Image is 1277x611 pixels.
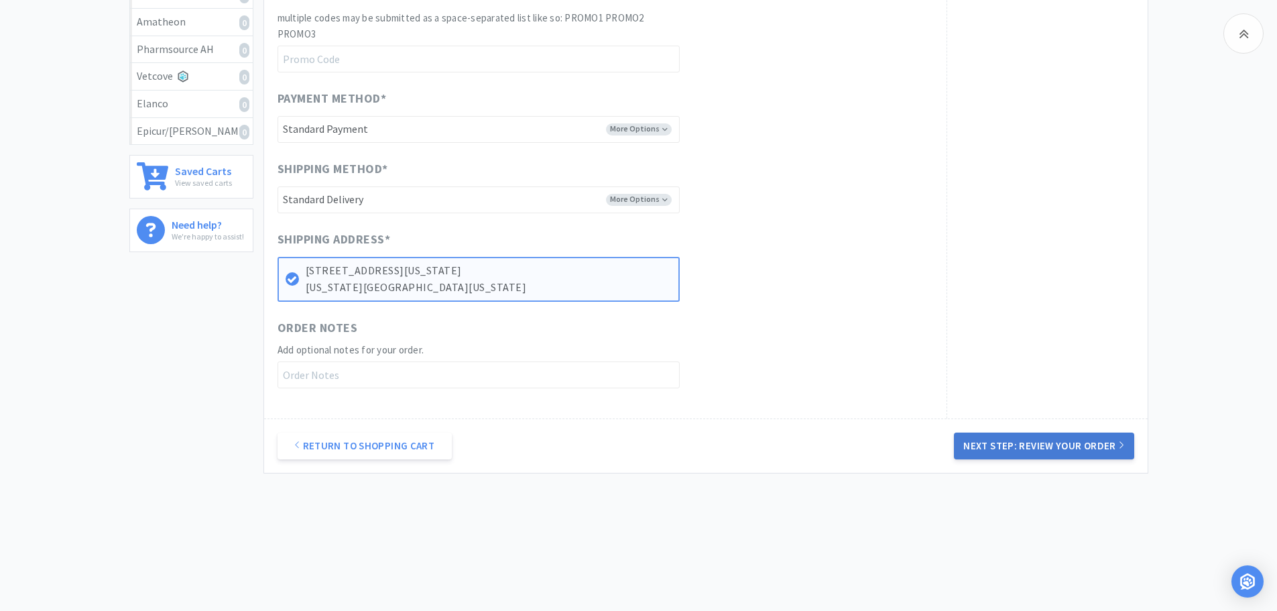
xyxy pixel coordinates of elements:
i: 0 [239,97,249,112]
div: Vetcove [137,68,246,85]
i: 0 [239,15,249,30]
span: Add optional notes for your order. [278,343,424,356]
div: Elanco [137,95,246,113]
span: Shipping Method * [278,160,388,179]
span: Shipping Address * [278,230,391,249]
a: Saved CartsView saved carts [129,155,253,199]
span: Order Notes [278,319,358,338]
i: 0 [239,125,249,140]
input: Promo Code [278,46,680,72]
span: multiple codes may be submitted as a space-separated list like so: PROMO1 PROMO2 PROMO3 [278,11,644,40]
a: Vetcove0 [130,63,253,91]
p: We're happy to assist! [172,230,244,243]
a: Amatheon0 [130,9,253,36]
button: Next Step: Review Your Order [954,433,1134,459]
div: Pharmsource AH [137,41,246,58]
p: [US_STATE][GEOGRAPHIC_DATA][US_STATE] [306,279,672,296]
div: Amatheon [137,13,246,31]
div: Epicur/[PERSON_NAME] [137,123,246,140]
input: Order Notes [278,362,680,388]
a: Epicur/[PERSON_NAME]0 [130,118,253,145]
p: View saved carts [175,176,232,189]
span: Payment Method * [278,89,387,109]
a: Pharmsource AH0 [130,36,253,64]
h6: Need help? [172,216,244,230]
a: Return to Shopping Cart [278,433,452,459]
i: 0 [239,43,249,58]
div: Open Intercom Messenger [1231,565,1264,598]
h6: Saved Carts [175,162,232,176]
a: Elanco0 [130,91,253,118]
i: 0 [239,70,249,85]
p: [STREET_ADDRESS][US_STATE] [306,262,672,280]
